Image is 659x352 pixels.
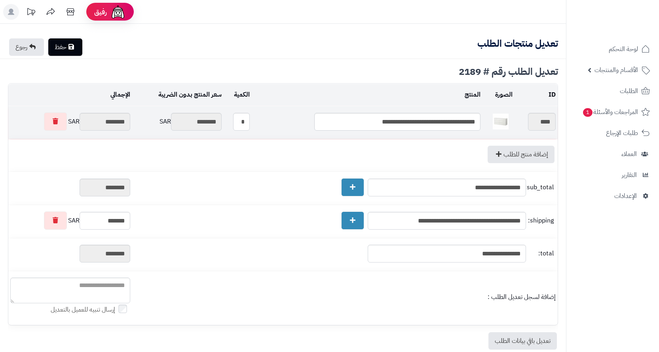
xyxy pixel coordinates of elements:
[10,211,130,230] div: SAR
[110,4,126,20] img: ai-face.png
[515,84,558,106] td: ID
[621,148,637,160] span: العملاء
[571,166,654,185] a: التقارير
[134,113,222,131] div: SAR
[620,86,638,97] span: الطلبات
[528,183,554,192] span: sub_total:
[119,304,127,313] input: إرسال تنبيه للعميل بالتعديل
[477,36,558,51] b: تعديل منتجات الطلب
[606,127,638,139] span: طلبات الإرجاع
[224,84,252,106] td: الكمية
[48,38,82,56] a: حفظ
[488,146,555,163] a: إضافة منتج للطلب
[21,4,41,22] a: تحديثات المنصة
[488,332,557,350] a: تعديل باقي بيانات الطلب
[571,82,654,101] a: الطلبات
[528,249,554,258] span: total:
[582,107,638,118] span: المراجعات والأسئلة
[8,84,132,106] td: الإجمالي
[571,124,654,143] a: طلبات الإرجاع
[571,40,654,59] a: لوحة التحكم
[609,44,638,55] span: لوحة التحكم
[134,293,556,302] div: إضافة لسجل تعديل الطلب :
[528,216,554,225] span: shipping:
[571,186,654,205] a: الإعدادات
[614,190,637,202] span: الإعدادات
[493,114,509,129] img: 1752136123-1746708872495-1702206407-110115010035-1000x1000-40x40.jpg
[94,7,107,17] span: رفيق
[482,84,515,106] td: الصورة
[51,305,130,314] label: إرسال تنبيه للعميل بالتعديل
[132,84,224,106] td: سعر المنتج بدون الضريبة
[9,38,44,56] a: رجوع
[594,65,638,76] span: الأقسام والمنتجات
[622,169,637,181] span: التقارير
[571,145,654,164] a: العملاء
[571,103,654,122] a: المراجعات والأسئلة1
[10,112,130,131] div: SAR
[583,108,593,117] span: 1
[8,67,558,76] div: تعديل الطلب رقم # 2189
[252,84,482,106] td: المنتج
